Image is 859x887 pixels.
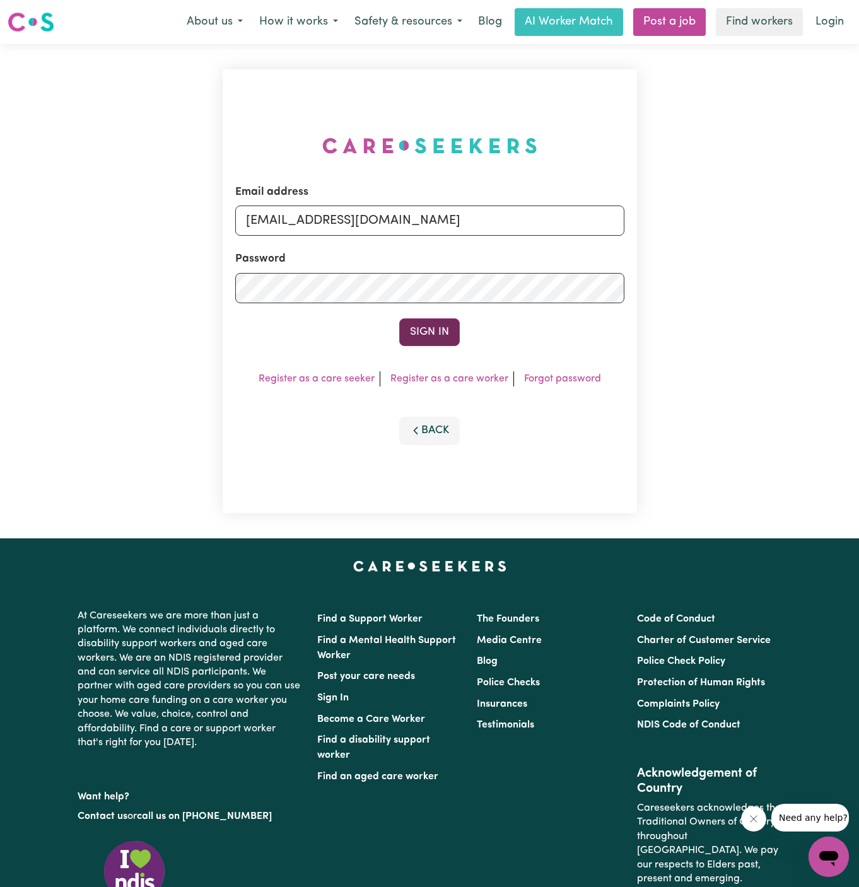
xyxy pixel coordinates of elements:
[317,693,349,703] a: Sign In
[477,614,539,624] a: The Founders
[637,720,740,730] a: NDIS Code of Conduct
[515,8,623,36] a: AI Worker Match
[353,561,506,571] a: Careseekers home page
[637,656,725,666] a: Police Check Policy
[637,678,765,688] a: Protection of Human Rights
[771,804,849,832] iframe: Message from company
[78,804,302,828] p: or
[470,8,510,36] a: Blog
[633,8,706,36] a: Post a job
[317,614,423,624] a: Find a Support Worker
[178,9,251,35] button: About us
[235,184,308,200] label: Email address
[317,714,425,724] a: Become a Care Worker
[346,9,470,35] button: Safety & resources
[390,374,508,384] a: Register as a care worker
[637,766,781,796] h2: Acknowledgement of Country
[8,11,54,33] img: Careseekers logo
[477,678,540,688] a: Police Checks
[317,635,456,661] a: Find a Mental Health Support Worker
[259,374,375,384] a: Register as a care seeker
[637,635,771,646] a: Charter of Customer Service
[741,806,766,832] iframe: Close message
[317,735,430,760] a: Find a disability support worker
[78,785,302,804] p: Want help?
[251,9,346,35] button: How it works
[637,699,720,709] a: Complaints Policy
[477,720,534,730] a: Testimonials
[477,635,542,646] a: Media Centre
[78,811,127,821] a: Contact us
[808,8,851,36] a: Login
[317,772,438,782] a: Find an aged care worker
[524,374,601,384] a: Forgot password
[235,251,286,267] label: Password
[235,206,624,236] input: Email address
[477,699,527,709] a: Insurances
[137,811,272,821] a: call us on [PHONE_NUMBER]
[399,318,460,346] button: Sign In
[637,614,715,624] a: Code of Conduct
[477,656,498,666] a: Blog
[317,671,415,681] a: Post your care needs
[399,417,460,444] button: Back
[809,837,849,877] iframe: Button to launch messaging window
[78,604,302,755] p: At Careseekers we are more than just a platform. We connect individuals directly to disability su...
[716,8,803,36] a: Find workers
[8,8,54,37] a: Careseekers logo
